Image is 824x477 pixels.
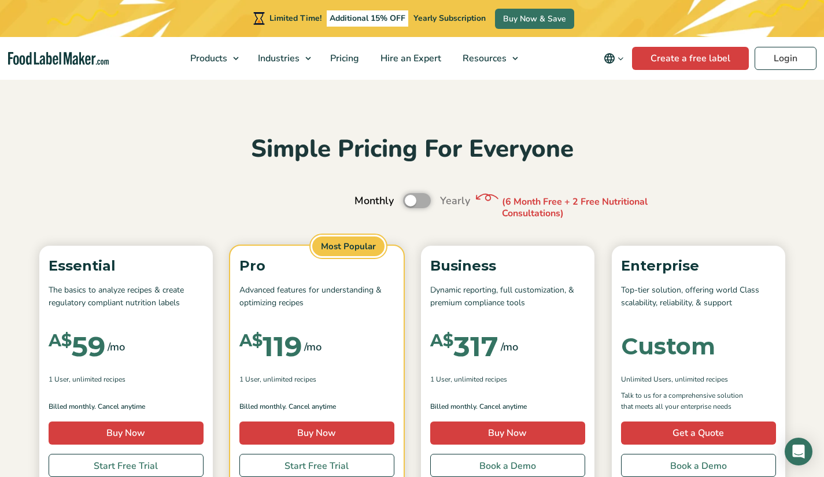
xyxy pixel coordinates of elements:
p: Billed monthly. Cancel anytime [430,401,585,412]
p: Enterprise [621,255,776,277]
span: Pricing [327,52,360,65]
span: Resources [459,52,508,65]
span: 1 User [49,374,69,384]
div: Custom [621,335,715,358]
a: Hire an Expert [370,37,449,80]
p: Top-tier solution, offering world Class scalability, reliability, & support [621,284,776,310]
span: 1 User [239,374,260,384]
div: Open Intercom Messenger [785,438,812,465]
span: , Unlimited Recipes [671,374,728,384]
div: 59 [49,332,105,360]
span: , Unlimited Recipes [450,374,507,384]
a: Buy Now [239,421,394,445]
span: /mo [108,339,125,355]
a: Book a Demo [621,454,776,477]
span: , Unlimited Recipes [260,374,316,384]
p: Billed monthly. Cancel anytime [49,401,204,412]
span: Monthly [354,193,394,209]
span: Industries [254,52,301,65]
span: Yearly Subscription [413,13,486,24]
a: Login [755,47,816,70]
p: The basics to analyze recipes & create regulatory compliant nutrition labels [49,284,204,310]
label: Toggle [403,193,431,208]
div: 317 [430,332,498,360]
span: /mo [304,339,322,355]
p: Talk to us for a comprehensive solution that meets all your enterprise needs [621,390,754,412]
a: Start Free Trial [239,454,394,477]
a: Pricing [320,37,367,80]
span: Hire an Expert [377,52,442,65]
button: Change language [596,47,632,70]
p: Business [430,255,585,277]
p: (6 Month Free + 2 Free Nutritional Consultations) [502,196,675,220]
a: Resources [452,37,524,80]
span: Most Popular [311,235,386,258]
a: Products [180,37,245,80]
a: Industries [247,37,317,80]
span: Yearly [440,193,470,209]
p: Dynamic reporting, full customization, & premium compliance tools [430,284,585,310]
span: Limited Time! [269,13,322,24]
a: Create a free label [632,47,749,70]
a: Food Label Maker homepage [8,52,109,65]
span: 1 User [430,374,450,384]
span: A$ [49,332,72,349]
span: , Unlimited Recipes [69,374,125,384]
span: Products [187,52,228,65]
p: Billed monthly. Cancel anytime [239,401,394,412]
a: Book a Demo [430,454,585,477]
span: Unlimited Users [621,374,671,384]
span: Additional 15% OFF [327,10,408,27]
a: Buy Now & Save [495,9,574,29]
span: /mo [501,339,518,355]
p: Advanced features for understanding & optimizing recipes [239,284,394,310]
p: Pro [239,255,394,277]
span: A$ [430,332,453,349]
h2: Simple Pricing For Everyone [34,134,791,165]
a: Get a Quote [621,421,776,445]
div: 119 [239,332,302,360]
span: A$ [239,332,263,349]
a: Start Free Trial [49,454,204,477]
a: Buy Now [430,421,585,445]
a: Buy Now [49,421,204,445]
p: Essential [49,255,204,277]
